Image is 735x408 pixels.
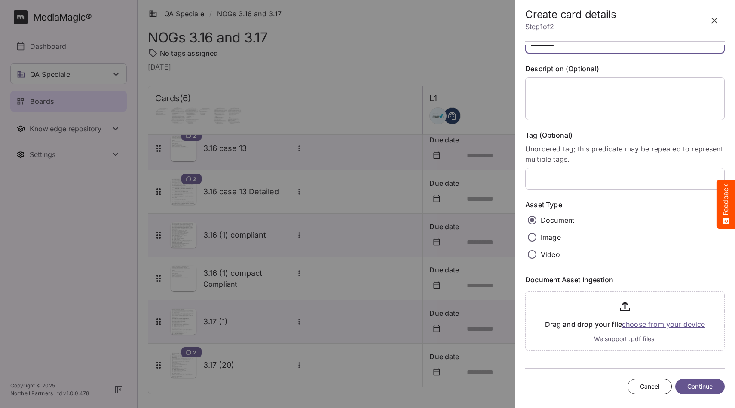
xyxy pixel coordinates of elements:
[525,64,725,74] label: Description (Optional)
[541,215,574,225] p: Document
[687,381,713,392] span: Continue
[541,232,561,242] p: Image
[541,249,560,260] p: Video
[717,180,735,229] button: Feedback
[628,379,672,395] button: Cancel
[525,275,725,285] label: Document Asset Ingestion
[525,9,616,21] h2: Create card details
[675,379,725,395] button: Continue
[525,168,725,190] tags: ​
[525,200,725,210] label: Asset Type
[525,21,616,33] p: Step 1 of 2
[525,130,725,140] label: Tag (Optional)
[525,144,725,164] p: Unordered tag; this predicate may be repeated to represent multiple tags.
[640,381,660,392] span: Cancel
